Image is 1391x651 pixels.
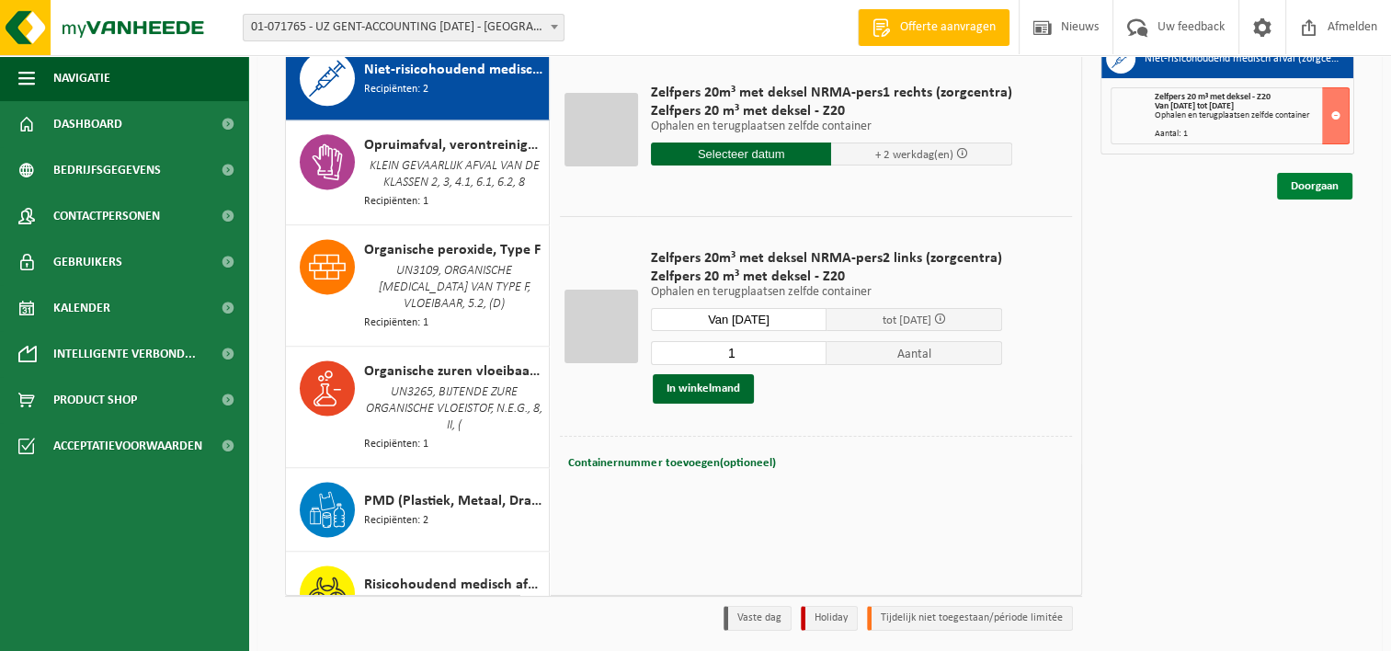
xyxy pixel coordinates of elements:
a: Doorgaan [1277,173,1352,200]
span: 01-071765 - UZ GENT-ACCOUNTING 0 BC - GENT [243,14,564,41]
span: UN3265, BIJTENDE ZURE ORGANISCHE VLOEISTOF, N.E.G., 8, II, ( [364,383,544,436]
span: Navigatie [53,55,110,101]
button: Niet-risicohoudend medisch afval (zorgcentra) Recipiënten: 2 [286,37,550,120]
button: Risicohoudend medisch afval Recipiënten: 4 [286,552,550,635]
span: Recipiënten: 1 [364,314,428,332]
li: Tijdelijk niet toegestaan/période limitée [867,606,1073,631]
span: Intelligente verbond... [53,331,196,377]
span: Recipiënten: 2 [364,512,428,530]
span: Dashboard [53,101,122,147]
span: Zelfpers 20 m³ met deksel - Z20 [1155,92,1271,102]
h3: Niet-risicohoudend medisch afval (zorgcentra) [1145,44,1340,74]
span: Product Shop [53,377,137,423]
p: Ophalen en terugplaatsen zelfde container [651,286,1002,299]
span: Gebruikers [53,239,122,285]
span: PMD (Plastiek, Metaal, Drankkartons) (bedrijven) [364,490,544,512]
span: Zelfpers 20m³ met deksel NRMA-pers2 links (zorgcentra) [651,249,1002,268]
p: Ophalen en terugplaatsen zelfde container [651,120,1012,133]
span: tot [DATE] [882,314,930,326]
span: Niet-risicohoudend medisch afval (zorgcentra) [364,59,544,81]
span: Recipiënten: 1 [364,436,428,453]
li: Vaste dag [724,606,792,631]
input: Selecteer datum [651,308,827,331]
span: Recipiënten: 1 [364,193,428,211]
span: Organische peroxide, Type F [364,239,541,261]
span: UN3109, ORGANISCHE [MEDICAL_DATA] VAN TYPE F, VLOEIBAAR, 5.2, (D) [364,261,544,314]
span: Organische zuren vloeibaar in kleinverpakking [364,360,544,383]
span: + 2 werkdag(en) [875,149,953,161]
button: PMD (Plastiek, Metaal, Drankkartons) (bedrijven) Recipiënten: 2 [286,468,550,552]
span: Opruimafval, verontreinigd met giftige stoffen, verpakt in vaten [364,134,544,156]
span: Bedrijfsgegevens [53,147,161,193]
span: Offerte aanvragen [895,18,1000,37]
input: Selecteer datum [651,143,832,166]
span: Zelfpers 20 m³ met deksel - Z20 [651,268,1002,286]
span: 01-071765 - UZ GENT-ACCOUNTING 0 BC - GENT [244,15,564,40]
span: Zelfpers 20 m³ met deksel - Z20 [651,102,1012,120]
span: Zelfpers 20m³ met deksel NRMA-pers1 rechts (zorgcentra) [651,84,1012,102]
a: Offerte aanvragen [858,9,1009,46]
button: Organische peroxide, Type F UN3109, ORGANISCHE [MEDICAL_DATA] VAN TYPE F, VLOEIBAAR, 5.2, (D) Rec... [286,225,550,347]
span: Recipiënten: 2 [364,81,428,98]
button: Organische zuren vloeibaar in kleinverpakking UN3265, BIJTENDE ZURE ORGANISCHE VLOEISTOF, N.E.G.,... [286,347,550,468]
span: Containernummer toevoegen(optioneel) [568,457,775,469]
div: Aantal: 1 [1155,130,1349,139]
div: Ophalen en terugplaatsen zelfde container [1155,111,1349,120]
li: Holiday [801,606,858,631]
button: Opruimafval, verontreinigd met giftige stoffen, verpakt in vaten KLEIN GEVAARLIJK AFVAL VAN DE KL... [286,120,550,225]
span: Kalender [53,285,110,331]
span: Acceptatievoorwaarden [53,423,202,469]
span: Risicohoudend medisch afval [364,574,544,596]
strong: Van [DATE] tot [DATE] [1155,101,1234,111]
span: Contactpersonen [53,193,160,239]
button: In winkelmand [653,374,754,404]
span: Aantal [827,341,1002,365]
button: Containernummer toevoegen(optioneel) [566,451,777,476]
span: KLEIN GEVAARLIJK AFVAL VAN DE KLASSEN 2, 3, 4.1, 6.1, 6.2, 8 [364,156,544,193]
